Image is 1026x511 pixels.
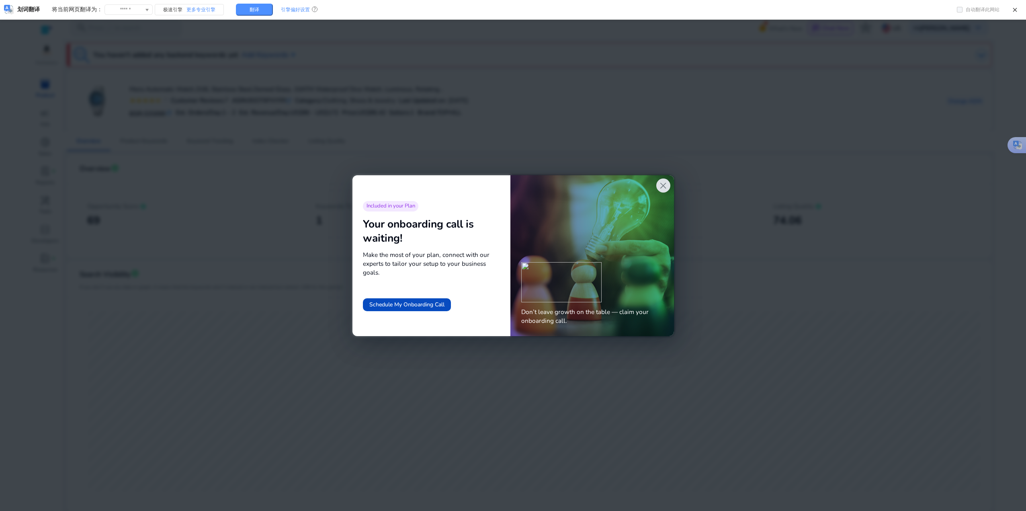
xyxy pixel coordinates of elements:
[363,217,500,245] div: Your onboarding call is waiting!
[369,300,444,309] span: Schedule My Onboarding Call
[363,298,451,311] button: Schedule My Onboarding Call
[367,203,415,210] span: Included in your Plan
[658,181,668,191] span: close
[521,308,664,325] span: Don’t leave growth on the table — claim your onboarding call.
[363,250,500,277] span: Make the most of your plan, connect with our experts to tailor your setup to your business goals.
